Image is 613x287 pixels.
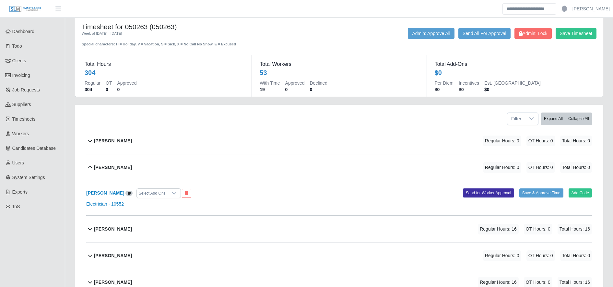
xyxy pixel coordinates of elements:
dd: $0 [459,86,479,93]
b: [PERSON_NAME] [94,226,132,233]
b: [PERSON_NAME] [94,164,132,171]
span: Invoicing [12,73,30,78]
span: Todo [12,43,22,49]
dt: Per Diem [435,80,454,86]
span: OT Hours: 0 [526,250,555,261]
div: $0 [435,68,442,77]
span: Workers [12,131,29,136]
dt: Approved [117,80,136,86]
span: OT Hours: 0 [526,162,555,173]
div: Week of [DATE] - [DATE] [82,31,290,36]
dt: Regular [85,80,100,86]
a: [PERSON_NAME] [86,190,124,196]
span: Regular Hours: 16 [478,224,519,234]
button: Admin: Approve All [408,28,454,39]
span: Total Hours: 0 [560,250,592,261]
dd: 0 [117,86,136,93]
span: Candidates Database [12,146,56,151]
span: Regular Hours: 0 [483,162,521,173]
span: Total Hours: 0 [560,162,592,173]
b: [PERSON_NAME] [94,279,132,286]
dt: OT [106,80,112,86]
button: [PERSON_NAME] Regular Hours: 0 OT Hours: 0 Total Hours: 0 [86,154,592,181]
dd: 0 [310,86,327,93]
span: Regular Hours: 0 [483,136,521,146]
dd: 0 [106,86,112,93]
span: ToS [12,204,20,209]
dd: 304 [85,86,100,93]
dt: Declined [310,80,327,86]
button: Save Timesheet [556,28,596,39]
span: Total Hours: 16 [558,224,592,234]
span: Clients [12,58,26,63]
dt: Total Workers [260,60,418,68]
dt: Incentives [459,80,479,86]
div: 53 [260,68,267,77]
dt: Total Hours [85,60,244,68]
span: OT Hours: 0 [524,224,552,234]
span: Admin: Lock [519,31,548,36]
dd: 0 [285,86,305,93]
dt: With Time [260,80,280,86]
span: Users [12,160,24,165]
a: [PERSON_NAME] [572,6,610,12]
div: Special characters: H = Holiday, V = Vacation, S = Sick, X = No Call No Show, E = Excused [82,36,290,47]
img: SLM Logo [9,6,41,13]
b: [PERSON_NAME] [94,252,132,259]
a: View/Edit Notes [125,190,133,196]
span: Exports [12,189,28,195]
span: Regular Hours: 0 [483,250,521,261]
div: bulk actions [541,113,592,125]
button: [PERSON_NAME] Regular Hours: 16 OT Hours: 0 Total Hours: 16 [86,216,592,242]
input: Search [502,3,556,15]
button: Expand All [541,113,566,125]
button: Send for Worker Approval [463,188,514,197]
span: Suppliers [12,102,31,107]
h4: Timesheet for 050263 (050263) [82,23,290,31]
dt: Est. [GEOGRAPHIC_DATA] [484,80,541,86]
dd: 19 [260,86,280,93]
button: Save & Approve Time [519,188,563,197]
button: Collapse All [565,113,592,125]
button: Admin: Lock [514,28,552,39]
dt: Approved [285,80,305,86]
dd: $0 [484,86,541,93]
button: [PERSON_NAME] Regular Hours: 0 OT Hours: 0 Total Hours: 0 [86,128,592,154]
dd: $0 [435,86,454,93]
button: End Worker & Remove from the Timesheet [182,189,191,198]
a: Electrician - 10552 [86,201,124,207]
b: [PERSON_NAME] [94,138,132,144]
div: Select Add Ons [137,189,168,198]
button: Send All For Approval [458,28,511,39]
dt: Total Add-Ons [435,60,594,68]
span: Timesheets [12,116,36,122]
span: Dashboard [12,29,35,34]
button: Add Code [569,188,592,197]
span: Job Requests [12,87,40,92]
span: OT Hours: 0 [526,136,555,146]
button: [PERSON_NAME] Regular Hours: 0 OT Hours: 0 Total Hours: 0 [86,243,592,269]
div: 304 [85,68,95,77]
span: Total Hours: 0 [560,136,592,146]
span: System Settings [12,175,45,180]
span: Filter [507,113,525,125]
